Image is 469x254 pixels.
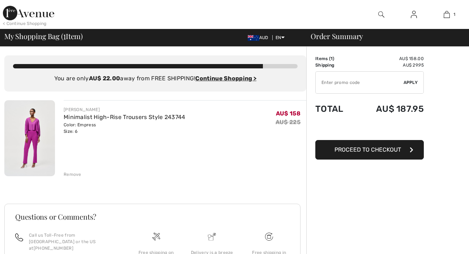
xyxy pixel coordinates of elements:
[316,72,404,93] input: Promo code
[3,20,47,27] div: < Continue Shopping
[64,114,186,120] a: Minimalist High-Rise Trousers Style 243744
[89,75,120,82] strong: AU$ 22.00
[64,122,186,135] div: Color: Empress Size: 6
[265,233,273,241] img: Free shipping on orders over $180
[404,79,418,86] span: Apply
[276,119,300,126] s: AU$ 225
[405,10,423,19] a: Sign In
[13,74,298,83] div: You are only away from FREE SHIPPING!
[64,171,81,178] div: Remove
[302,33,465,40] div: Order Summary
[315,97,355,121] td: Total
[411,10,417,19] img: My Info
[276,35,285,40] span: EN
[355,97,424,121] td: AU$ 187.95
[315,55,355,62] td: Items ( )
[334,146,401,153] span: Proceed to Checkout
[355,62,424,68] td: AU$ 29.95
[152,233,160,241] img: Free shipping on orders over $180
[195,75,256,82] a: Continue Shopping >
[64,106,186,113] div: [PERSON_NAME]
[315,62,355,68] td: Shipping
[29,232,119,251] p: Call us Toll-Free from [GEOGRAPHIC_DATA] or the US at
[248,35,259,41] img: Australian Dollar
[3,6,54,20] img: 1ère Avenue
[315,121,424,137] iframe: PayPal
[355,55,424,62] td: AU$ 158.00
[248,35,271,40] span: AUD
[378,10,384,19] img: search the website
[63,31,66,40] span: 1
[4,100,55,176] img: Minimalist High-Rise Trousers Style 243744
[4,33,83,40] span: My Shopping Bag ( Item)
[453,11,455,18] span: 1
[431,10,463,19] a: 1
[331,56,333,61] span: 1
[276,110,300,117] span: AU$ 158
[315,140,424,160] button: Proceed to Checkout
[34,246,73,251] a: [PHONE_NUMBER]
[15,213,290,220] h3: Questions or Comments?
[15,233,23,241] img: call
[208,233,216,241] img: Delivery is a breeze since we pay the duties!
[444,10,450,19] img: My Bag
